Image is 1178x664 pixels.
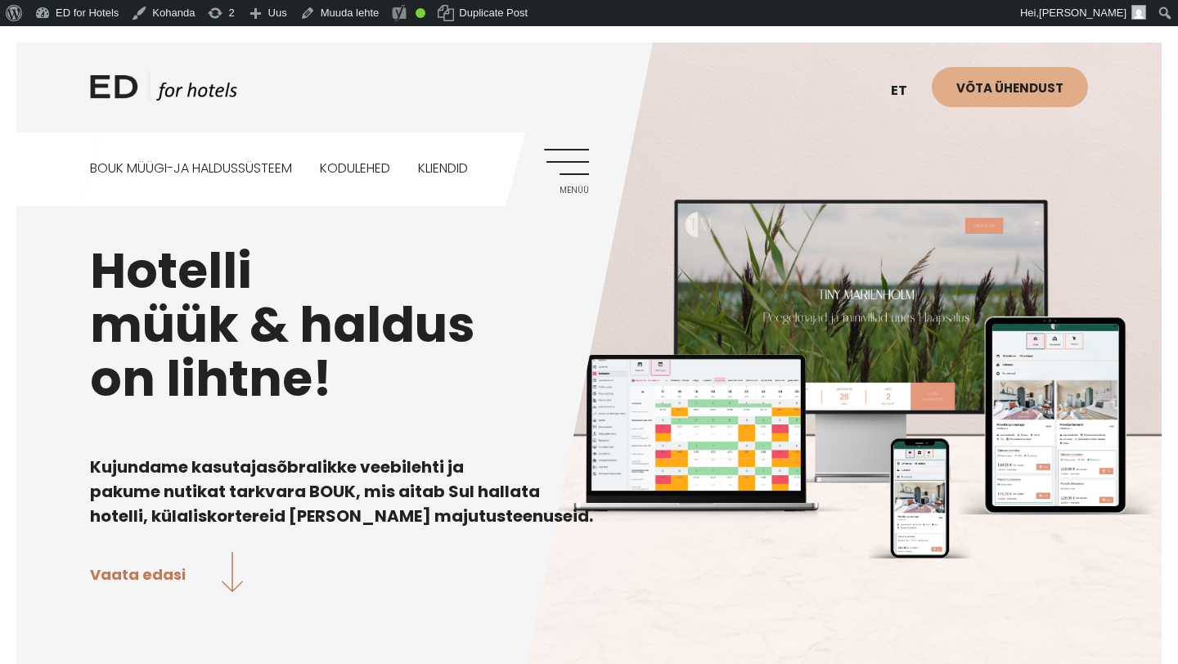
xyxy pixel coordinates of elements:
[544,149,589,194] a: Menüü
[90,244,1088,406] h1: Hotelli müük & haldus on lihtne!
[1039,7,1126,19] span: [PERSON_NAME]
[90,71,237,112] a: ED HOTELS
[90,552,243,595] a: Vaata edasi
[932,67,1088,107] a: Võta ühendust
[544,186,589,195] span: Menüü
[90,132,292,205] a: BOUK MÜÜGI-JA HALDUSSÜSTEEM
[90,455,593,527] b: Kujundame kasutajasõbralikke veebilehti ja pakume nutikat tarkvara BOUK, mis aitab Sul hallata ho...
[883,71,932,111] a: et
[320,132,390,205] a: Kodulehed
[416,8,425,18] div: Good
[418,132,468,205] a: Kliendid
